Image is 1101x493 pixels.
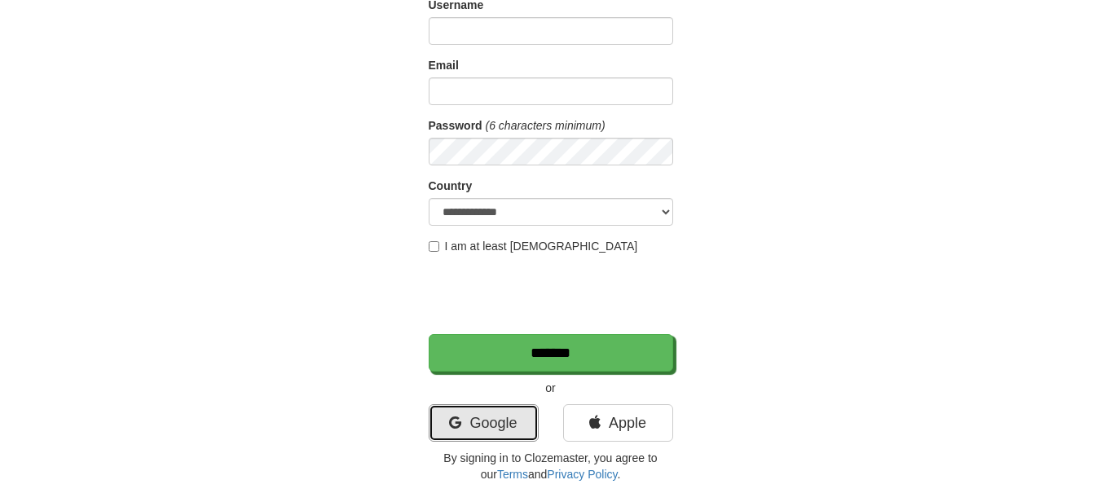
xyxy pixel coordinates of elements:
[429,404,539,442] a: Google
[486,119,606,132] em: (6 characters minimum)
[429,262,676,326] iframe: reCAPTCHA
[547,468,617,481] a: Privacy Policy
[429,238,638,254] label: I am at least [DEMOGRAPHIC_DATA]
[429,117,482,134] label: Password
[497,468,528,481] a: Terms
[429,241,439,252] input: I am at least [DEMOGRAPHIC_DATA]
[429,178,473,194] label: Country
[429,57,459,73] label: Email
[429,380,673,396] p: or
[563,404,673,442] a: Apple
[429,450,673,482] p: By signing in to Clozemaster, you agree to our and .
